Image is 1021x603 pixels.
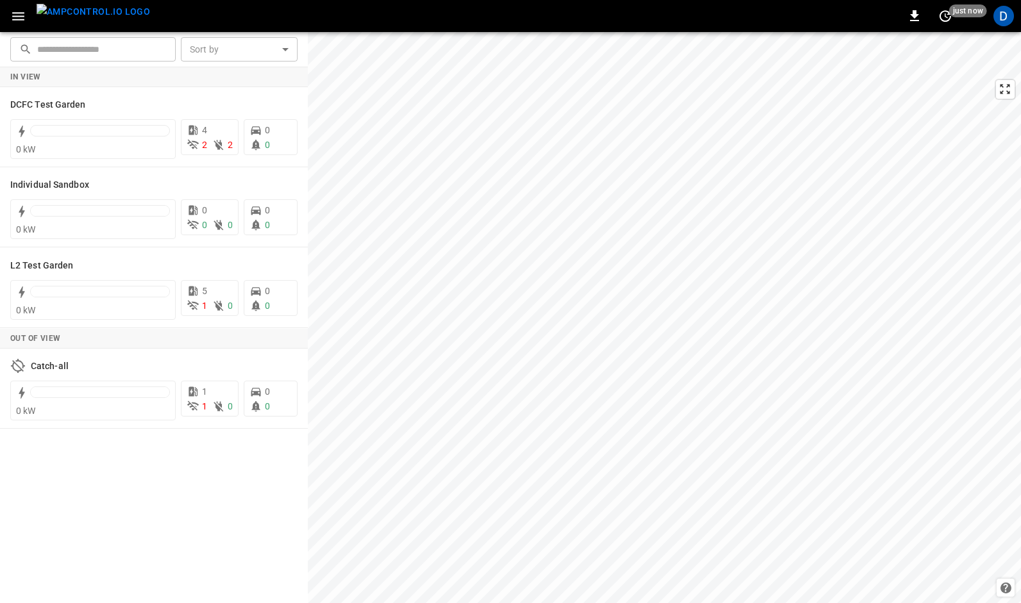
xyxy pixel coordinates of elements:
canvas: Map [308,32,1021,603]
span: 0 [265,286,270,296]
h6: DCFC Test Garden [10,98,86,112]
div: profile-icon [993,6,1014,26]
span: 0 [265,301,270,311]
span: 0 kW [16,144,36,154]
span: 0 [228,401,233,411]
span: 1 [202,301,207,311]
span: 0 kW [16,305,36,315]
span: 0 [265,401,270,411]
span: 0 [228,220,233,230]
span: 5 [202,286,207,296]
span: 0 [265,125,270,135]
span: 2 [202,140,207,150]
span: just now [949,4,987,17]
h6: L2 Test Garden [10,259,73,273]
span: 0 [265,140,270,150]
span: 0 [265,220,270,230]
span: 0 [202,220,207,230]
img: ampcontrol.io logo [37,4,150,20]
h6: Catch-all [31,359,69,374]
span: 0 kW [16,224,36,235]
strong: Out of View [10,334,60,343]
span: 0 [228,301,233,311]
span: 0 [202,205,207,215]
button: set refresh interval [935,6,956,26]
span: 1 [202,401,207,411]
span: 1 [202,386,207,397]
span: 0 [265,386,270,397]
span: 4 [202,125,207,135]
span: 0 [265,205,270,215]
span: 0 kW [16,406,36,416]
h6: Individual Sandbox [10,178,89,192]
strong: In View [10,72,41,81]
span: 2 [228,140,233,150]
